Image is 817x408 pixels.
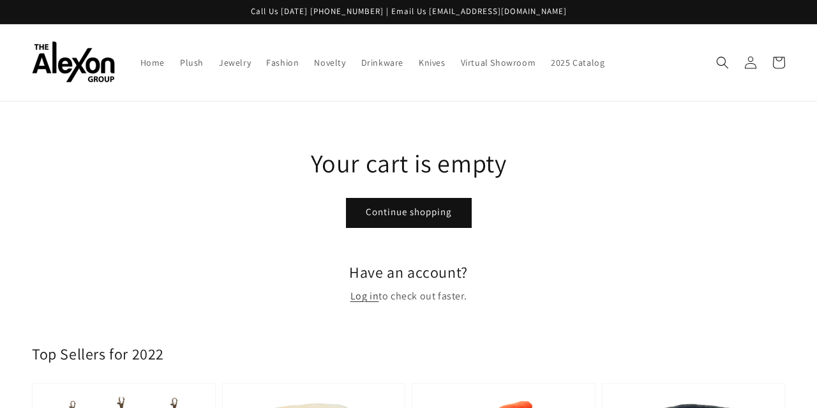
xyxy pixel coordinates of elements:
span: Knives [419,57,446,68]
span: Home [140,57,165,68]
span: Drinkware [361,57,403,68]
img: The Alexon Group [32,42,115,83]
a: Log in [350,287,379,306]
a: Continue shopping [347,199,471,227]
a: Plush [172,49,211,76]
span: Virtual Showroom [461,57,536,68]
a: Virtual Showroom [453,49,544,76]
p: to check out faster. [32,287,785,306]
span: Plush [180,57,204,68]
a: Fashion [259,49,306,76]
a: Home [133,49,172,76]
a: 2025 Catalog [543,49,612,76]
a: Drinkware [354,49,411,76]
a: Jewelry [211,49,259,76]
a: Knives [411,49,453,76]
summary: Search [708,49,737,77]
h2: Top Sellers for 2022 [32,344,164,364]
span: Jewelry [219,57,251,68]
h1: Your cart is empty [32,146,785,179]
h2: Have an account? [32,262,785,282]
span: Novelty [314,57,345,68]
a: Novelty [306,49,353,76]
span: Fashion [266,57,299,68]
span: 2025 Catalog [551,57,604,68]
